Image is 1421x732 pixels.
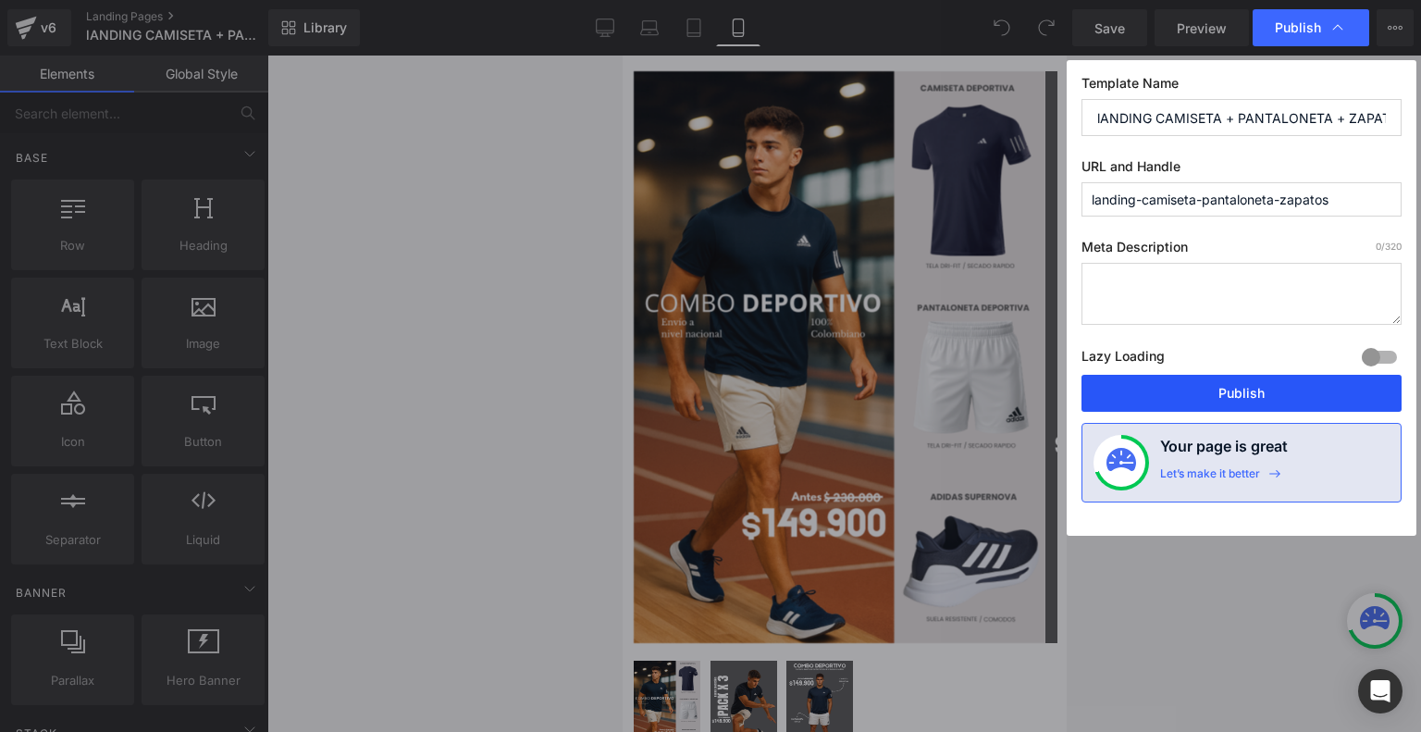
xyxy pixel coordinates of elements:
[1358,669,1402,713] div: Open Intercom Messenger
[1081,75,1402,99] label: Template Name
[11,605,78,698] img: Cam Azul + Novak Blanca + S, Nova
[164,605,236,703] a: Cam Azul + Novak Blanca + S, Nova
[164,605,230,698] img: Cam Azul + Novak Blanca + S, Nova
[1160,435,1288,466] h4: Your page is great
[1160,466,1260,490] div: Let’s make it better
[1081,158,1402,182] label: URL and Handle
[11,16,423,588] img: Cam Azul + Novak Blanca + S, Nova
[1376,241,1381,252] span: 0
[11,605,83,703] a: Cam Azul + Novak Blanca + S, Nova
[88,605,154,698] img: Cam Azul + Novak Blanca + S, Nova
[88,605,160,703] a: Cam Azul + Novak Blanca + S, Nova
[1376,241,1402,252] span: /320
[1081,375,1402,412] button: Publish
[1081,239,1402,263] label: Meta Description
[1275,19,1321,36] span: Publish
[1081,344,1165,375] label: Lazy Loading
[1106,448,1136,478] img: onboarding-status.svg
[423,16,834,588] img: Cam Azul + Novak Blanca + S, Nova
